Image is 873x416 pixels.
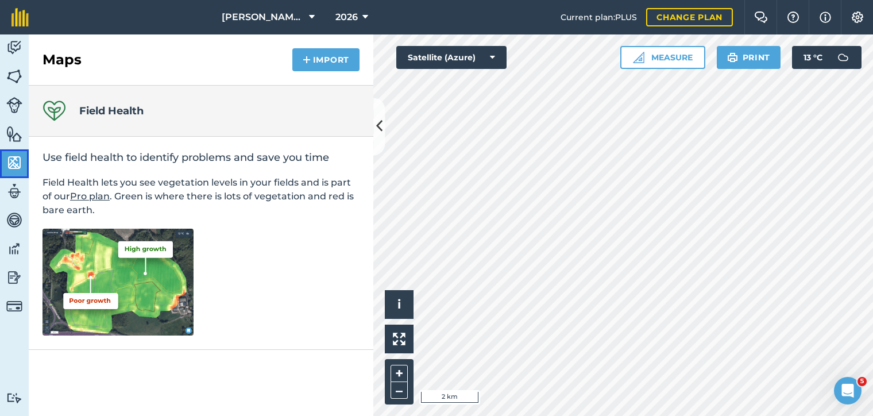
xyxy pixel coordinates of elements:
[6,183,22,200] img: svg+xml;base64,PD94bWwgdmVyc2lvbj0iMS4wIiBlbmNvZGluZz0idXRmLTgiPz4KPCEtLSBHZW5lcmF0b3I6IEFkb2JlIE...
[43,151,360,164] h2: Use field health to identify problems and save you time
[6,97,22,113] img: svg+xml;base64,PD94bWwgdmVyc2lvbj0iMS4wIiBlbmNvZGluZz0idXRmLTgiPz4KPCEtLSBHZW5lcmF0b3I6IEFkb2JlIE...
[6,39,22,56] img: svg+xml;base64,PD94bWwgdmVyc2lvbj0iMS4wIiBlbmNvZGluZz0idXRmLTgiPz4KPCEtLSBHZW5lcmF0b3I6IEFkb2JlIE...
[6,392,22,403] img: svg+xml;base64,PD94bWwgdmVyc2lvbj0iMS4wIiBlbmNvZGluZz0idXRmLTgiPz4KPCEtLSBHZW5lcmF0b3I6IEFkb2JlIE...
[6,269,22,286] img: svg+xml;base64,PD94bWwgdmVyc2lvbj0iMS4wIiBlbmNvZGluZz0idXRmLTgiPz4KPCEtLSBHZW5lcmF0b3I6IEFkb2JlIE...
[832,46,855,69] img: svg+xml;base64,PD94bWwgdmVyc2lvbj0iMS4wIiBlbmNvZGluZz0idXRmLTgiPz4KPCEtLSBHZW5lcmF0b3I6IEFkb2JlIE...
[754,11,768,23] img: Two speech bubbles overlapping with the left bubble in the forefront
[6,154,22,171] img: svg+xml;base64,PHN2ZyB4bWxucz0iaHR0cDovL3d3dy53My5vcmcvMjAwMC9zdmciIHdpZHRoPSI1NiIgaGVpZ2h0PSI2MC...
[396,46,507,69] button: Satellite (Azure)
[303,53,311,67] img: svg+xml;base64,PHN2ZyB4bWxucz0iaHR0cDovL3d3dy53My5vcmcvMjAwMC9zdmciIHdpZHRoPSIxNCIgaGVpZ2h0PSIyNC...
[79,103,144,119] h4: Field Health
[335,10,358,24] span: 2026
[633,52,644,63] img: Ruler icon
[397,297,401,311] span: i
[6,68,22,85] img: svg+xml;base64,PHN2ZyB4bWxucz0iaHR0cDovL3d3dy53My5vcmcvMjAwMC9zdmciIHdpZHRoPSI1NiIgaGVpZ2h0PSI2MC...
[6,211,22,229] img: svg+xml;base64,PD94bWwgdmVyc2lvbj0iMS4wIiBlbmNvZGluZz0idXRmLTgiPz4KPCEtLSBHZW5lcmF0b3I6IEFkb2JlIE...
[851,11,864,23] img: A cog icon
[857,377,867,386] span: 5
[43,176,360,217] p: Field Health lets you see vegetation levels in your fields and is part of our . Green is where th...
[43,51,82,69] h2: Maps
[727,51,738,64] img: svg+xml;base64,PHN2ZyB4bWxucz0iaHR0cDovL3d3dy53My5vcmcvMjAwMC9zdmciIHdpZHRoPSIxOSIgaGVpZ2h0PSIyNC...
[11,8,29,26] img: fieldmargin Logo
[292,48,360,71] button: Import
[6,125,22,142] img: svg+xml;base64,PHN2ZyB4bWxucz0iaHR0cDovL3d3dy53My5vcmcvMjAwMC9zdmciIHdpZHRoPSI1NiIgaGVpZ2h0PSI2MC...
[385,290,414,319] button: i
[717,46,781,69] button: Print
[792,46,862,69] button: 13 °C
[561,11,637,24] span: Current plan : PLUS
[393,333,405,345] img: Four arrows, one pointing top left, one top right, one bottom right and the last bottom left
[620,46,705,69] button: Measure
[70,191,110,202] a: Pro plan
[6,298,22,314] img: svg+xml;base64,PD94bWwgdmVyc2lvbj0iMS4wIiBlbmNvZGluZz0idXRmLTgiPz4KPCEtLSBHZW5lcmF0b3I6IEFkb2JlIE...
[834,377,862,405] iframe: Intercom live chat
[222,10,304,24] span: [PERSON_NAME] Hayleys Partnership
[6,240,22,257] img: svg+xml;base64,PD94bWwgdmVyc2lvbj0iMS4wIiBlbmNvZGluZz0idXRmLTgiPz4KPCEtLSBHZW5lcmF0b3I6IEFkb2JlIE...
[391,382,408,399] button: –
[786,11,800,23] img: A question mark icon
[646,8,733,26] a: Change plan
[804,46,822,69] span: 13 ° C
[391,365,408,382] button: +
[820,10,831,24] img: svg+xml;base64,PHN2ZyB4bWxucz0iaHR0cDovL3d3dy53My5vcmcvMjAwMC9zdmciIHdpZHRoPSIxNyIgaGVpZ2h0PSIxNy...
